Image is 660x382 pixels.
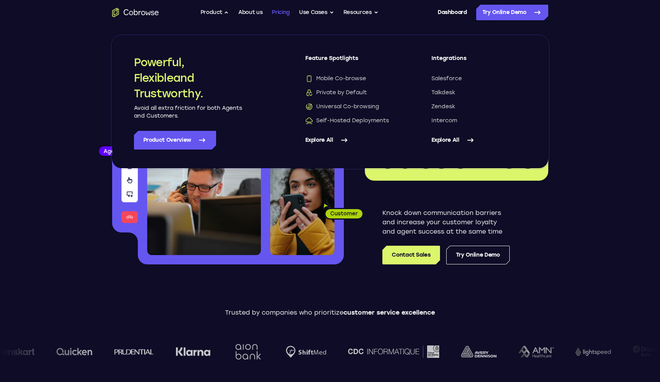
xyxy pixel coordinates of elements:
[431,89,526,97] a: Talkdesk
[210,336,242,368] img: Aion Bank
[382,208,510,236] p: Knock down communication barriers and increase your customer loyalty and agent success at the sam...
[431,75,462,83] span: Salesforce
[553,347,589,356] img: Lightspeed
[476,5,548,20] a: Try Online Demo
[343,5,378,20] button: Resources
[439,346,474,357] img: avery-dennison
[305,75,313,83] img: Mobile Co-browse
[431,117,526,125] a: Intercom
[382,246,440,264] a: Contact Sales
[305,131,400,150] a: Explore All
[431,131,526,150] a: Explore All
[431,55,526,69] span: Integrations
[496,346,532,358] img: AMN Healthcare
[92,349,132,355] img: prudential
[112,8,159,17] a: Go to the home page
[431,117,457,125] span: Intercom
[305,103,379,111] span: Universal Co-browsing
[305,117,389,125] span: Self-Hosted Deployments
[305,89,400,97] a: Private by DefaultPrivate by Default
[305,103,400,111] a: Universal Co-browsingUniversal Co-browsing
[264,346,304,358] img: Shiftmed
[431,103,455,111] span: Zendesk
[431,89,455,97] span: Talkdesk
[201,5,229,20] button: Product
[305,89,367,97] span: Private by Default
[305,117,400,125] a: Self-Hosted DeploymentsSelf-Hosted Deployments
[238,5,262,20] a: About us
[326,345,417,357] img: CDC Informatique
[305,117,313,125] img: Self-Hosted Deployments
[299,5,334,20] button: Use Cases
[134,104,243,120] p: Avoid all extra friction for both Agents and Customers.
[305,75,366,83] span: Mobile Co-browse
[134,55,243,101] h2: Powerful, Flexible and Trustworthy.
[305,103,313,111] img: Universal Co-browsing
[272,5,290,20] a: Pricing
[305,89,313,97] img: Private by Default
[270,163,334,255] img: A customer holding their phone
[446,246,510,264] a: Try Online Demo
[438,5,467,20] a: Dashboard
[431,75,526,83] a: Salesforce
[343,309,435,316] span: customer service excellence
[431,103,526,111] a: Zendesk
[134,131,216,150] a: Product Overview
[305,55,400,69] span: Feature Spotlights
[147,116,261,255] img: A customer support agent talking on the phone
[305,75,400,83] a: Mobile Co-browseMobile Co-browse
[153,347,188,356] img: Klarna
